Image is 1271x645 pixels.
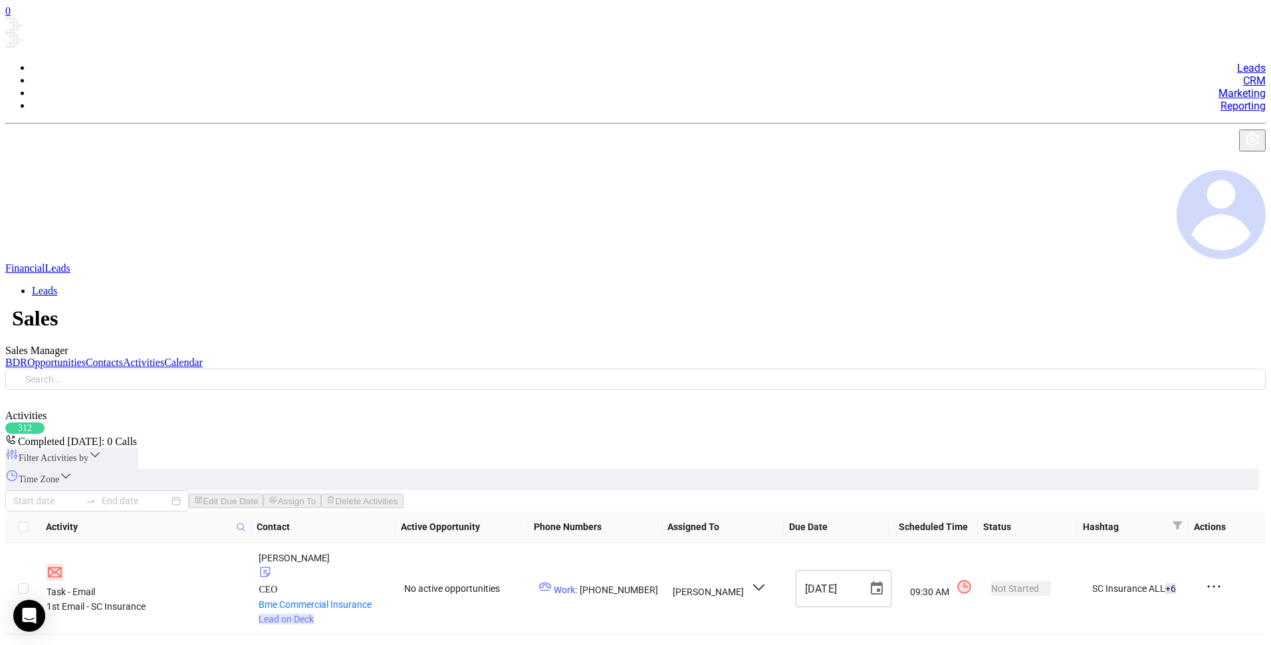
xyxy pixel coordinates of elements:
a: Marketing [1218,87,1266,100]
th: Active Opportunity [396,511,528,543]
input: End date [102,494,169,508]
span: search [13,375,23,384]
span: to [86,496,96,506]
span: + 6 [1165,583,1176,594]
span: Time Zone [19,474,59,484]
a: Leads [1237,62,1266,74]
div: CEO [259,583,394,597]
a: CRM [1243,74,1266,87]
a: Leads [32,285,57,296]
span: Activity [46,519,231,534]
h1: Sales [12,306,1266,331]
button: Edit Due Date [189,494,263,508]
span: [PERSON_NAME] [673,587,767,597]
p: [PHONE_NUMBER] [538,580,662,597]
div: Task - Email [47,585,249,614]
button: Assign To [263,494,321,508]
a: Financial [5,262,45,274]
th: Phone Numbers [528,511,661,543]
span: Filter Activities by [19,453,88,463]
button: Delete Activities [321,494,403,508]
th: Scheduled Time [889,511,977,543]
th: Assigned To [662,511,784,543]
a: Calendar [164,357,203,368]
div: 1st Email - SC Insurance [47,599,249,614]
th: Contact [251,511,396,543]
a: Reporting [1220,100,1266,112]
th: Actions [1189,511,1255,543]
span: 09:30 AM [910,579,973,599]
input: MM/DD/YYYY [796,570,858,607]
button: Choose date, selected date is Aug 13, 2025 [864,575,890,602]
a: 0 [5,5,11,17]
span: swap-right [86,496,96,506]
div: No active opportunities [404,581,528,596]
th: Due Date [784,511,889,543]
span: Completed [DATE]: 0 Calls [5,436,137,447]
img: logo [5,17,218,48]
div: Open Intercom Messenger [13,600,45,632]
span: Hashtag [1083,519,1167,534]
span: Work : [538,585,578,595]
a: Leads [45,262,70,274]
img: iconNotification [1236,151,1252,167]
span: Lead on Deck [259,614,314,624]
img: iconSetting [1244,132,1260,147]
span: 312 [5,422,45,434]
input: Start date [13,494,80,508]
a: Opportunities [27,357,86,368]
a: Activities [123,357,164,368]
img: user [1177,170,1266,260]
div: Not Started [991,581,1051,596]
a: Contacts [86,357,123,368]
div: Activities [5,410,1266,422]
a: BDR [5,357,27,368]
input: Search… [25,372,1258,387]
a: Bme Commercial Insurance [259,597,394,612]
span: Sales Manager [5,345,68,356]
span: SC Insurance ALL [1092,583,1165,594]
div: [PERSON_NAME] [259,551,394,565]
th: Status [978,511,1078,543]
